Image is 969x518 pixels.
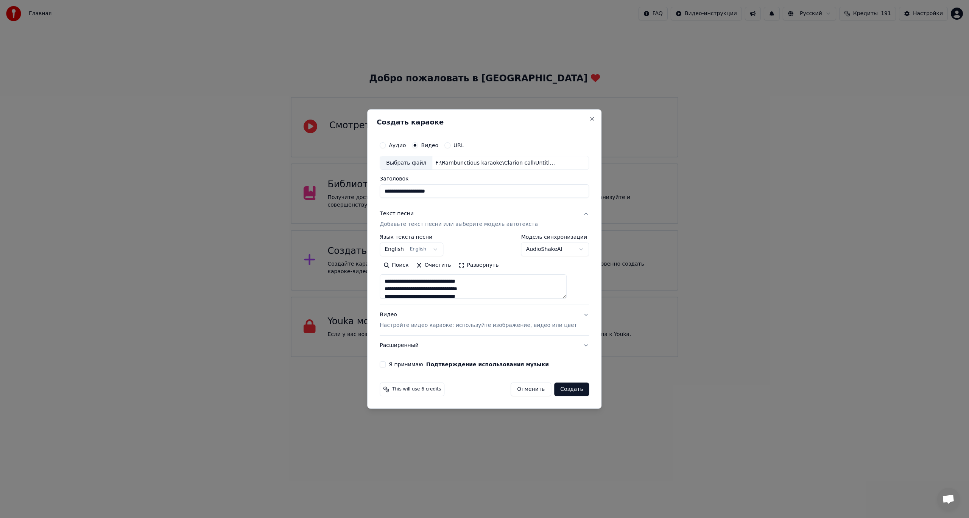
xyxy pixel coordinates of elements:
button: Расширенный [380,336,589,355]
button: Очистить [413,260,455,272]
p: Добавьте текст песни или выберите модель автотекста [380,221,538,229]
div: Текст песниДобавьте текст песни или выберите модель автотекста [380,235,589,305]
button: Я принимаю [426,362,549,367]
p: Настройте видео караоке: используйте изображение, видео или цвет [380,322,577,329]
div: F:\Rambunctious karaoke\Clarion call\UntitledClarion Call.mp4 [432,159,561,167]
span: This will use 6 credits [392,386,441,392]
label: URL [453,143,464,148]
label: Заголовок [380,176,589,182]
button: Развернуть [455,260,502,272]
label: Видео [421,143,438,148]
div: Видео [380,311,577,330]
div: Текст песни [380,210,414,218]
button: ВидеоНастройте видео караоке: используйте изображение, видео или цвет [380,305,589,336]
button: Текст песниДобавьте текст песни или выберите модель автотекста [380,204,589,235]
label: Аудио [389,143,406,148]
label: Я принимаю [389,362,549,367]
label: Модель синхронизации [521,235,589,240]
button: Отменить [511,383,551,396]
button: Создать [554,383,589,396]
label: Язык текста песни [380,235,443,240]
h2: Создать караоке [377,119,592,126]
div: Выбрать файл [380,156,432,170]
button: Поиск [380,260,412,272]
